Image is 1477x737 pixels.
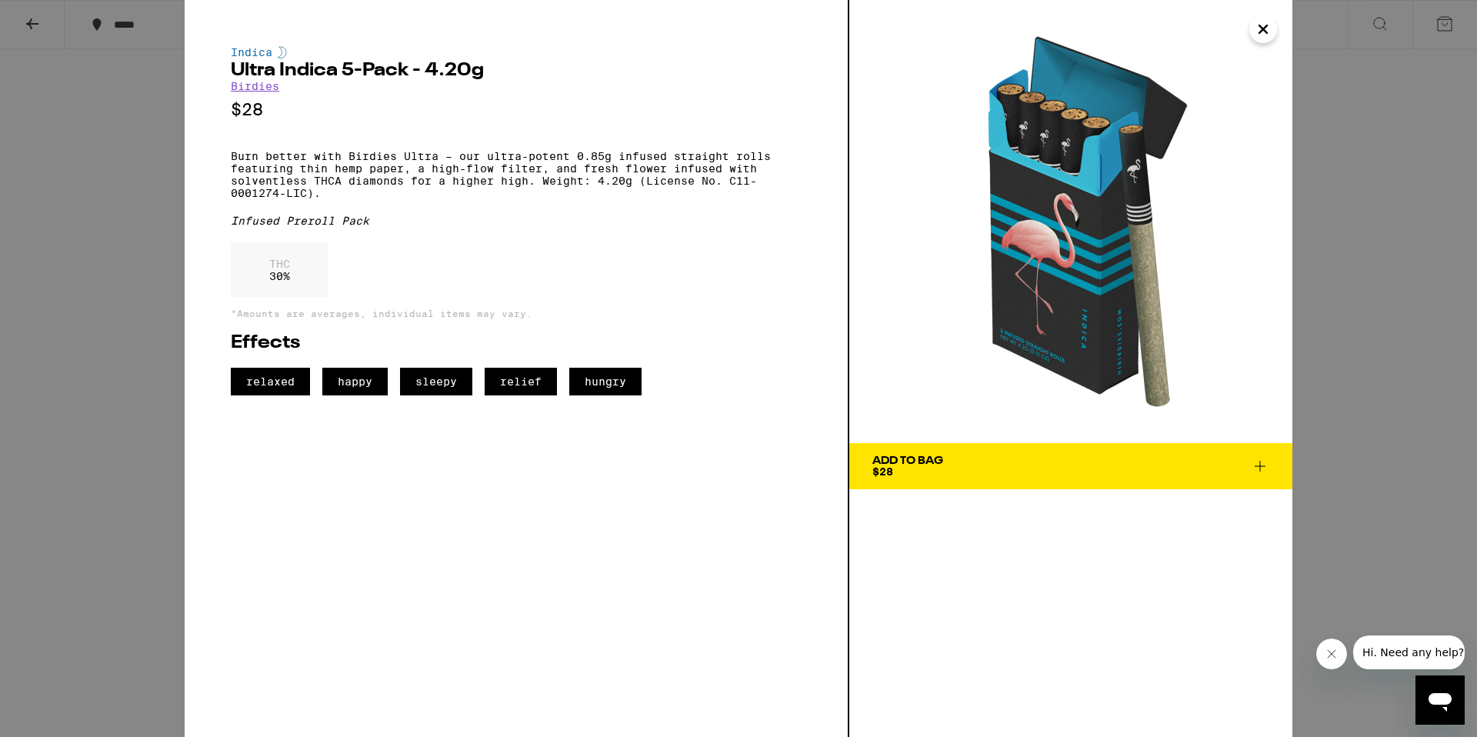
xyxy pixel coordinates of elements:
[231,46,802,58] div: Indica
[231,100,802,119] p: $28
[1249,15,1277,43] button: Close
[400,368,472,395] span: sleepy
[872,455,943,466] div: Add To Bag
[485,368,557,395] span: relief
[278,46,287,58] img: indicaColor.svg
[231,80,279,92] a: Birdies
[231,368,310,395] span: relaxed
[849,443,1292,489] button: Add To Bag$28
[1316,639,1347,669] iframe: Close message
[231,150,802,199] p: Burn better with Birdies Ultra – our ultra-potent 0.85g infused straight rolls featuring thin hem...
[1415,675,1465,725] iframe: Button to launch messaging window
[231,62,802,80] h2: Ultra Indica 5-Pack - 4.20g
[269,258,290,270] p: THC
[231,308,802,318] p: *Amounts are averages, individual items may vary.
[231,215,802,227] div: Infused Preroll Pack
[1353,635,1465,669] iframe: Message from company
[872,465,893,478] span: $28
[322,368,388,395] span: happy
[569,368,642,395] span: hungry
[231,334,802,352] h2: Effects
[231,242,328,298] div: 30 %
